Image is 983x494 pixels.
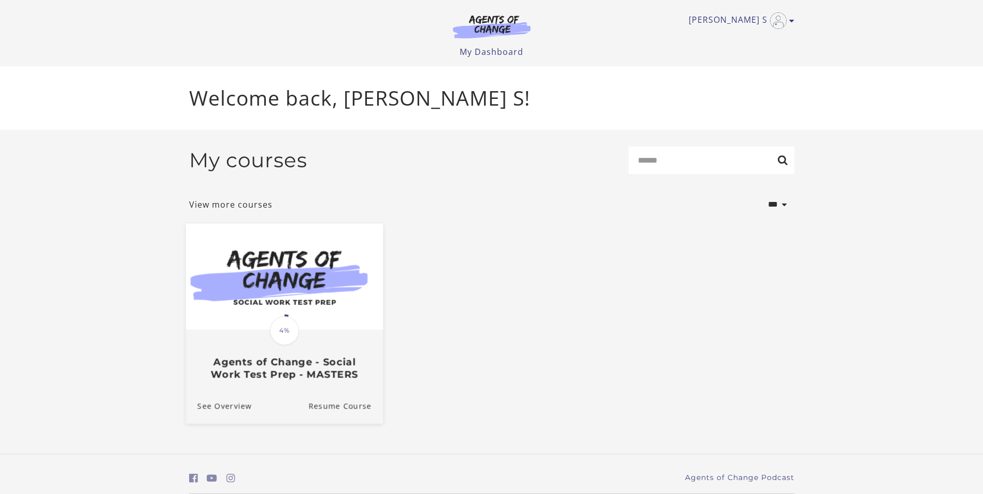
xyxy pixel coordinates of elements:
p: Welcome back, [PERSON_NAME] S! [189,83,794,113]
a: https://www.instagram.com/agentsofchangeprep/ (Open in a new window) [226,471,235,486]
a: View more courses [189,198,273,211]
span: 4% [270,316,299,345]
i: https://www.instagram.com/agentsofchangeprep/ (Open in a new window) [226,473,235,483]
a: Agents of Change Podcast [685,472,794,483]
h3: Agents of Change - Social Work Test Prep - MASTERS [197,356,371,380]
a: My Dashboard [460,46,523,57]
h2: My courses [189,148,307,172]
a: Agents of Change - Social Work Test Prep - MASTERS: See Overview [186,389,251,424]
img: Agents of Change Logo [442,14,542,38]
i: https://www.youtube.com/c/AgentsofChangeTestPrepbyMeaganMitchell (Open in a new window) [207,473,217,483]
a: https://www.youtube.com/c/AgentsofChangeTestPrepbyMeaganMitchell (Open in a new window) [207,471,217,486]
a: Toggle menu [689,12,789,29]
a: Agents of Change - Social Work Test Prep - MASTERS: Resume Course [308,389,383,424]
i: https://www.facebook.com/groups/aswbtestprep (Open in a new window) [189,473,198,483]
a: https://www.facebook.com/groups/aswbtestprep (Open in a new window) [189,471,198,486]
